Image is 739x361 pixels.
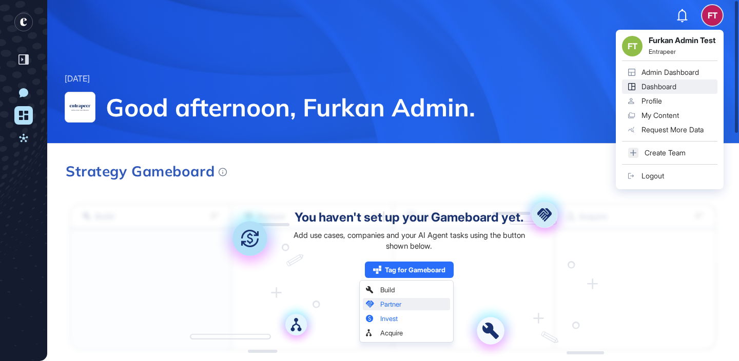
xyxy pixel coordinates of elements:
[65,72,90,86] div: [DATE]
[519,189,570,240] img: partner.aac698ea.svg
[65,92,95,122] img: Entrapeer-logo
[275,304,317,346] img: acquire.a709dd9a.svg
[106,92,721,123] span: Good afternoon, Furkan Admin.
[66,164,227,178] div: Strategy Gameboard
[295,211,523,224] div: You haven't set up your Gameboard yet.
[216,205,284,272] img: invest.bd05944b.svg
[288,230,530,251] div: Add use cases, companies and your AI Agent tasks using the button shown below.
[702,5,723,26] button: FT
[14,13,33,31] div: entrapeer-logo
